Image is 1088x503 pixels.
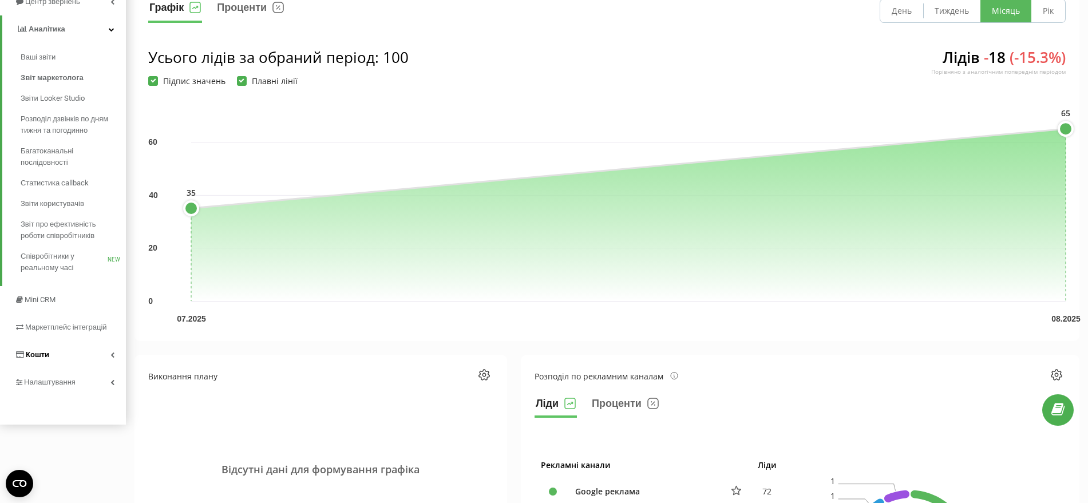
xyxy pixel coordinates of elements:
[751,451,783,478] th: Ліди
[148,76,225,86] label: Підпис значень
[21,52,56,63] span: Ваші звіти
[984,47,988,68] span: -
[830,475,835,486] text: 1
[149,191,158,200] text: 40
[187,187,196,198] text: 35
[237,76,298,86] label: Плавні лінії
[21,173,126,193] a: Статистика callback
[569,485,715,497] div: Google реклама
[26,350,49,359] span: Кошти
[535,451,751,478] th: Рекламні канали
[21,113,120,136] span: Розподіл дзвінків по дням тижня та погодинно
[21,198,84,209] span: Звіти користувачів
[21,141,126,173] a: Багатоканальні послідовності
[148,370,217,382] div: Виконання плану
[535,395,577,418] button: Ліди
[148,243,157,252] text: 20
[21,109,126,141] a: Розподіл дзвінків по дням тижня та погодинно
[591,395,660,418] button: Проценти
[29,25,65,33] span: Аналiтика
[931,68,1066,76] div: Порівняно з аналогічним попереднім періодом
[21,47,126,68] a: Ваші звіти
[21,246,126,278] a: Співробітники у реальному часіNEW
[931,47,1066,86] div: Лідів 18
[21,88,126,109] a: Звіти Looker Studio
[177,314,206,323] text: 07.2025
[25,295,56,304] span: Mini CRM
[21,193,126,214] a: Звіти користувачів
[21,68,126,88] a: Звіт маркетолога
[535,370,678,382] div: Розподіл по рекламним каналам
[21,145,120,168] span: Багатоканальні послідовності
[24,378,76,386] span: Налаштування
[1051,314,1081,323] text: 08.2025
[830,490,835,501] text: 1
[148,296,153,306] text: 0
[2,15,126,43] a: Аналiтика
[148,137,157,146] text: 60
[21,177,89,189] span: Статистика callback
[21,72,84,84] span: Звіт маркетолога
[1010,47,1066,68] span: ( - 15.3 %)
[148,47,409,68] div: Усього лідів за обраний період : 100
[21,219,120,241] span: Звіт про ефективність роботи співробітників
[25,323,107,331] span: Маркетплейс інтеграцій
[1061,108,1070,118] text: 65
[21,214,126,246] a: Звіт про ефективність роботи співробітників
[6,470,33,497] button: Open CMP widget
[21,251,108,274] span: Співробітники у реальному часі
[21,93,85,104] span: Звіти Looker Studio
